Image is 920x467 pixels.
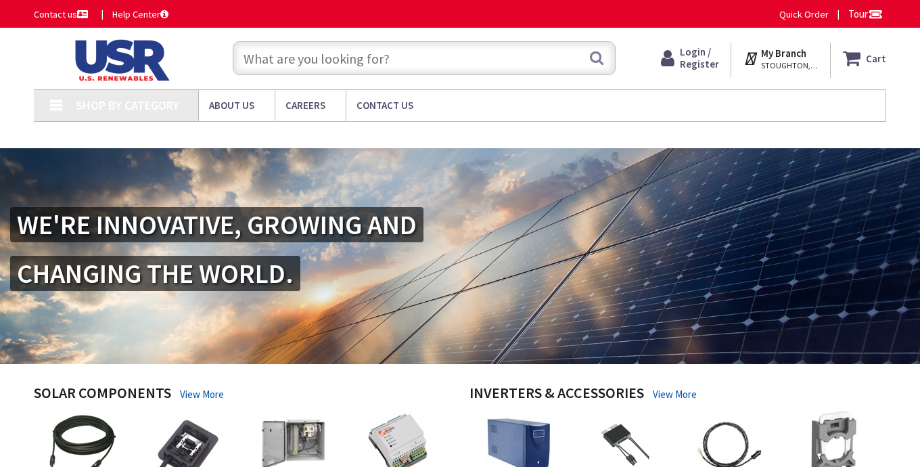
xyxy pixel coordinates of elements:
[233,41,616,75] input: What are you looking for?
[779,7,829,21] a: Quick Order
[76,97,179,113] span: Shop By Category
[843,46,886,70] a: Cart
[10,207,423,242] h2: WE'RE INNOVATIVE, GROWING AND
[180,387,224,401] a: View More
[761,47,806,60] strong: My Branch
[743,46,819,70] div: My Branch STOUGHTON, [GEOGRAPHIC_DATA]
[34,7,91,21] a: Contact us
[787,430,879,464] iframe: Opens a widget where you can find more information
[653,387,697,401] a: View More
[866,46,886,70] strong: Cart
[209,99,254,112] span: About Us
[469,384,644,404] h4: Inverters & Accessories
[10,256,300,291] h2: CHANGING THE WORLD.
[680,45,719,70] span: Login / Register
[661,46,719,70] a: Login / Register
[356,99,413,112] span: Contact Us
[848,7,883,20] span: Tour
[112,7,168,21] a: Help Center
[285,99,325,112] span: Careers
[34,39,206,81] img: U.S. Renewable Solutions
[34,384,171,404] h4: Solar Components
[761,60,819,71] span: STOUGHTON, [GEOGRAPHIC_DATA]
